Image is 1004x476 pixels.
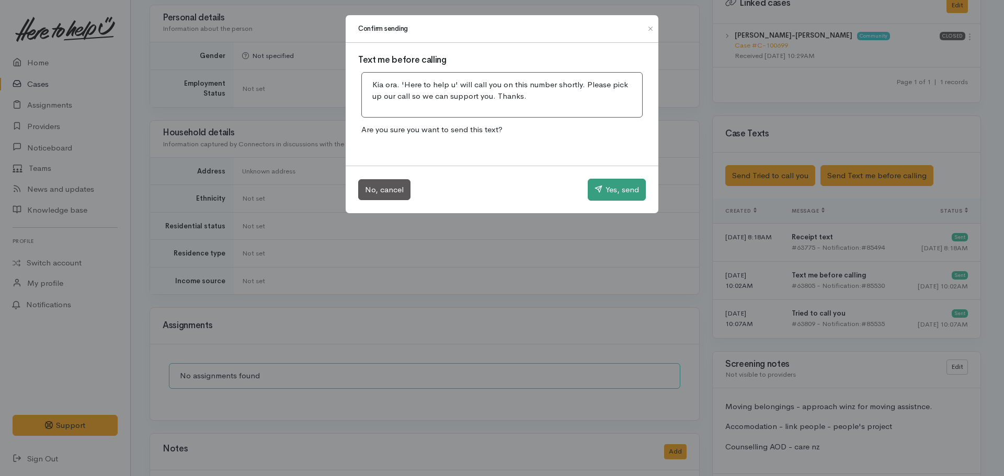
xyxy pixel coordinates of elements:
[358,55,646,65] h3: Text me before calling
[642,22,659,35] button: Close
[588,179,646,201] button: Yes, send
[372,79,632,102] p: Kia ora. 'Here to help u' will call you on this number shortly. Please pick up our call so we can...
[358,24,408,34] h1: Confirm sending
[358,121,646,139] p: Are you sure you want to send this text?
[358,179,410,201] button: No, cancel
